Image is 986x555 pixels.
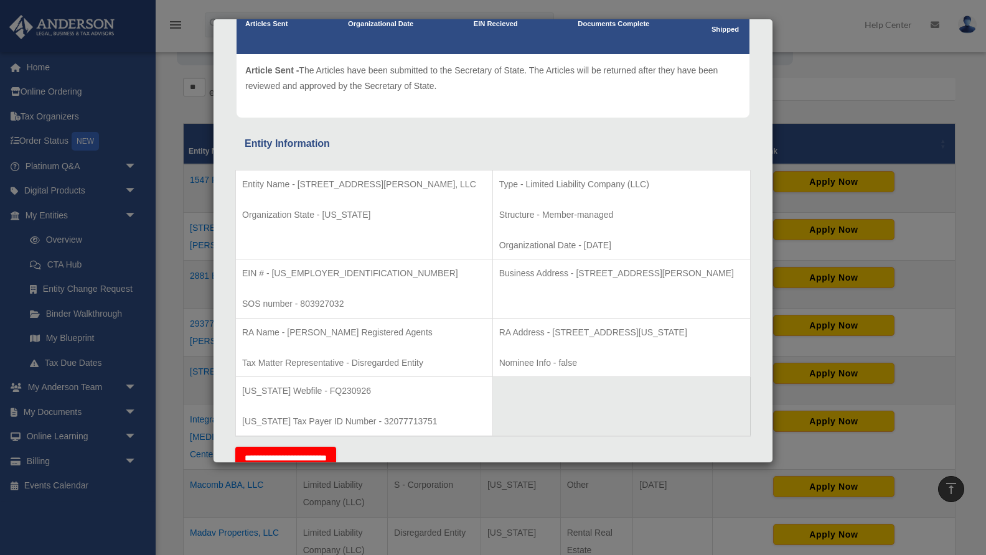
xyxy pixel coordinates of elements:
p: EIN Recieved [474,18,518,30]
p: [US_STATE] Tax Payer ID Number - 32077713751 [242,414,486,429]
p: RA Name - [PERSON_NAME] Registered Agents [242,325,486,340]
span: Article Sent - [245,65,299,75]
p: Shipped [710,24,741,36]
p: Organizational Date - [DATE] [499,238,744,253]
p: Nominee Info - false [499,355,744,371]
p: Organization State - [US_STATE] [242,207,486,223]
p: Structure - Member-managed [499,207,744,223]
p: Organizational Date [348,18,413,30]
p: SOS number - 803927032 [242,296,486,312]
div: Entity Information [245,135,741,152]
p: Tax Matter Representative - Disregarded Entity [242,355,486,371]
p: Entity Name - [STREET_ADDRESS][PERSON_NAME], LLC [242,177,486,192]
p: The Articles have been submitted to the Secretary of State. The Articles will be returned after t... [245,63,741,93]
p: Documents Complete [578,18,649,30]
p: Business Address - [STREET_ADDRESS][PERSON_NAME] [499,266,744,281]
p: Articles Sent [245,18,288,30]
p: RA Address - [STREET_ADDRESS][US_STATE] [499,325,744,340]
p: [US_STATE] Webfile - FQ230926 [242,383,486,399]
p: EIN # - [US_EMPLOYER_IDENTIFICATION_NUMBER] [242,266,486,281]
p: Type - Limited Liability Company (LLC) [499,177,744,192]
